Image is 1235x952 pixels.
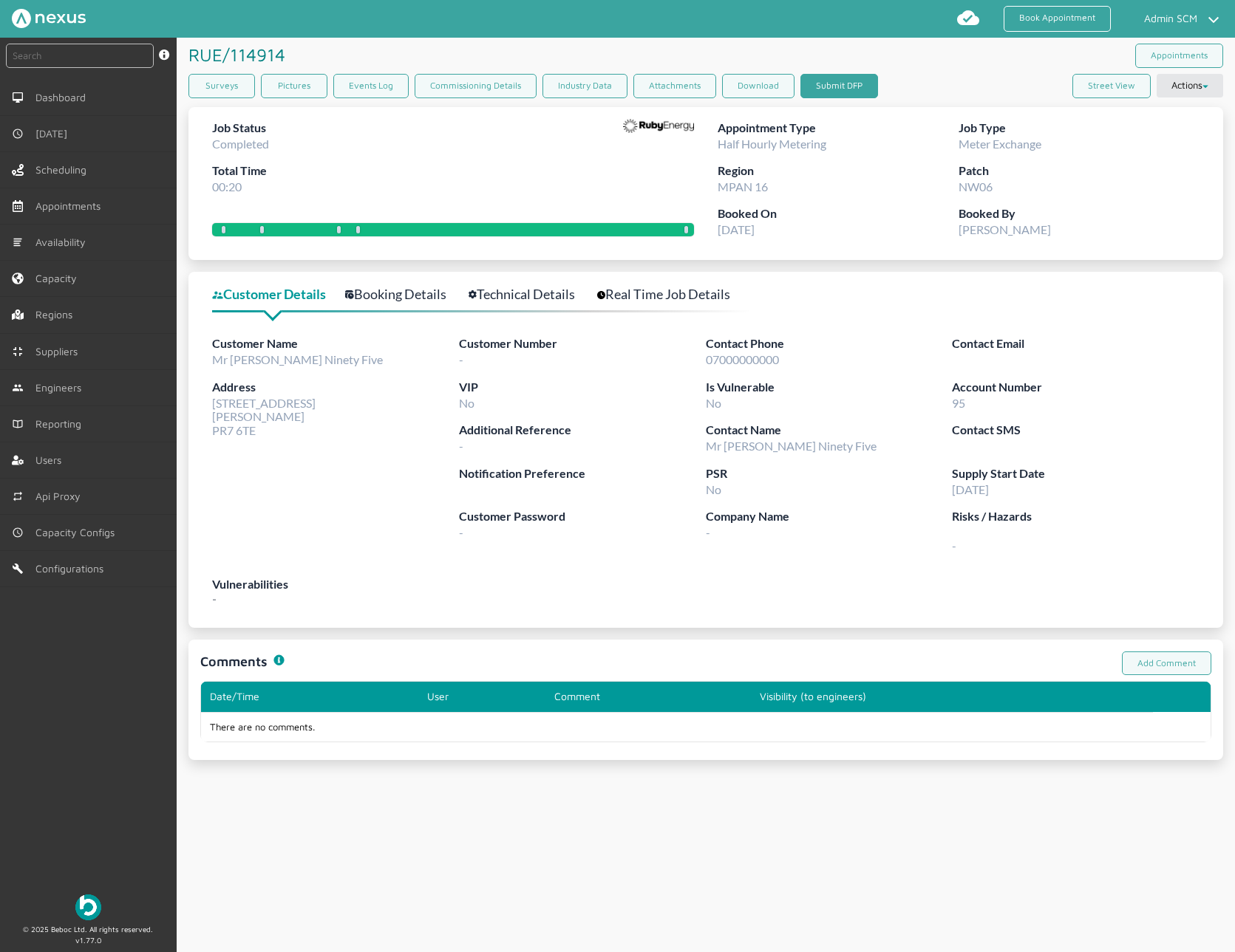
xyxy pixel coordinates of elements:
[722,74,795,98] button: Download
[952,465,1199,483] label: Supply Start Date
[212,575,1200,616] div: -
[212,179,242,194] span: 00:20
[35,273,83,284] span: Capacity
[35,454,67,466] span: Users
[952,526,1199,552] span: -
[706,465,953,483] label: PSR
[959,119,1200,137] label: Job Type
[459,439,463,453] span: -
[212,378,459,397] label: Address
[35,128,73,140] span: [DATE]
[718,137,826,151] span: Half Hourly Metering
[12,527,24,538] img: md-time.svg
[12,273,24,284] img: capacity-left-menu.svg
[35,382,87,394] span: Engineers
[12,454,24,466] img: user-left-menu.svg
[188,74,255,98] a: Surveys
[12,164,24,176] img: scheduling-left-menu.svg
[1122,651,1211,676] a: Add Comment
[800,74,878,98] button: Submit DFP
[12,309,24,321] img: regions.left-menu.svg
[6,44,154,68] input: Search by: Ref, PostCode, MPAN, MPRN, Account, Customer
[469,284,591,305] a: Technical Details
[345,284,463,305] a: Booking Details
[597,284,746,305] a: Real Time Job Details
[188,38,290,72] h1: RUE/114914 ️️️
[459,507,706,526] label: Customer Password
[459,352,463,366] span: -
[212,137,269,151] span: Completed
[333,74,409,98] a: Events Log
[12,9,86,28] img: Nexus
[212,575,1200,594] label: Vulnerabilities
[459,525,463,539] span: -
[952,378,1199,397] label: Account Number
[959,222,1051,236] span: [PERSON_NAME]
[718,179,768,194] span: MPAN 16
[952,421,1199,439] label: Contact SMS
[459,465,706,483] label: Notification Preference
[35,563,109,575] span: Configurations
[706,378,953,397] label: Is Vulnerable
[12,563,24,575] img: md-build.svg
[1072,74,1151,98] button: Street View
[459,335,706,353] label: Customer Number
[1004,6,1111,32] a: Book Appointment
[706,335,953,353] label: Contact Phone
[212,352,383,366] span: Mr [PERSON_NAME] Ninety Five
[706,352,779,366] span: 07000000000
[12,346,24,357] img: md-contract.svg
[35,200,106,212] span: Appointments
[35,527,120,538] span: Capacity Configs
[35,490,86,502] span: Api Proxy
[952,396,965,410] span: 95
[718,222,755,236] span: [DATE]
[718,205,959,223] label: Booked On
[212,284,342,305] a: Customer Details
[623,119,694,134] img: Supplier Logo
[459,421,706,439] label: Additional Reference
[35,309,78,321] span: Regions
[706,439,877,453] span: Mr [PERSON_NAME] Ninety Five
[35,418,87,430] span: Reporting
[35,92,92,103] span: Dashboard
[718,162,959,180] label: Region
[633,74,716,98] a: Attachments
[212,162,269,180] label: Total Time
[959,205,1200,223] label: Booked By
[12,236,24,248] img: md-list.svg
[952,482,989,496] span: [DATE]
[200,651,268,671] h1: Comments
[12,418,24,430] img: md-book.svg
[201,682,419,711] th: Date/Time
[1157,74,1223,97] button: Actions
[75,894,101,920] img: Beboc Logo
[459,378,706,397] label: VIP
[212,396,316,437] span: [STREET_ADDRESS] [PERSON_NAME] PR7 6TE
[201,712,1154,742] td: There are no comments.
[12,92,24,103] img: md-desktop.svg
[1135,44,1223,68] a: Appointments
[212,335,459,353] label: Customer Name
[706,396,721,410] span: No
[459,396,474,410] span: No
[12,382,24,394] img: md-people.svg
[751,682,1153,711] th: Visibility (to engineers)
[545,682,751,711] th: Comment
[35,346,84,357] span: Suppliers
[952,507,1199,526] label: Risks / Hazards
[542,74,627,98] a: Industry Data
[959,162,1200,180] label: Patch
[706,507,953,526] label: Company Name
[706,525,710,539] span: -
[956,6,980,30] img: md-cloud-done.svg
[952,335,1199,353] label: Contact Email
[959,137,1041,151] span: Meter Exchange
[261,74,327,98] a: Pictures
[718,119,959,137] label: Appointment Type
[35,236,92,248] span: Availability
[12,128,24,140] img: md-time.svg
[706,421,953,439] label: Contact Name
[12,200,24,212] img: appointments-left-menu.svg
[35,164,92,176] span: Scheduling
